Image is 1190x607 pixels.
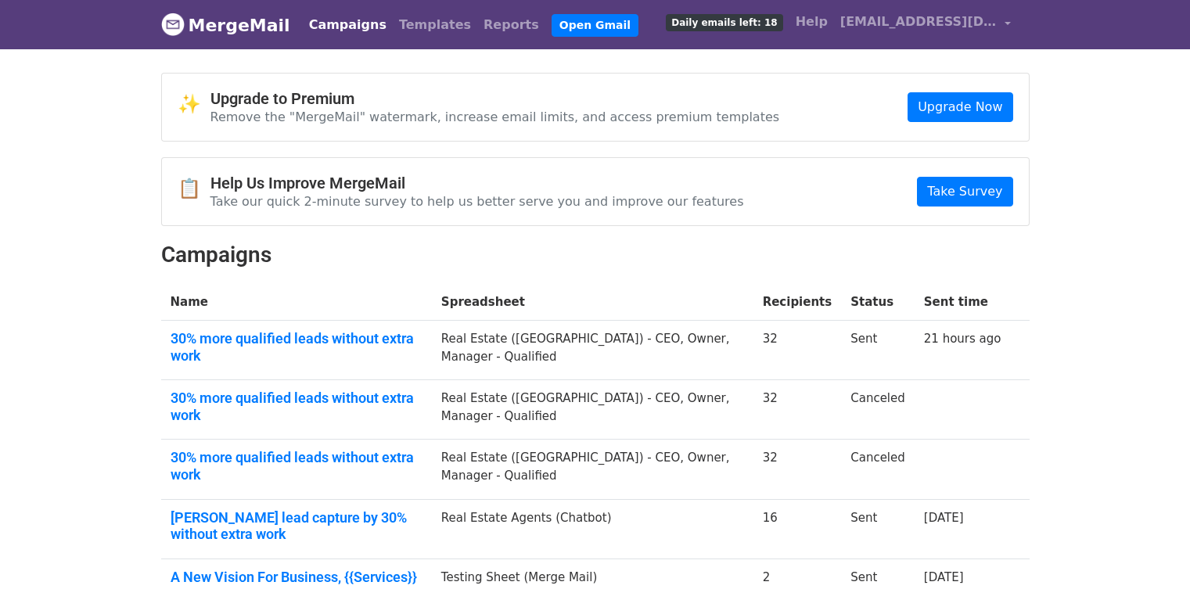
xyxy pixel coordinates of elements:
[178,93,210,116] span: ✨
[908,92,1012,122] a: Upgrade Now
[753,321,842,380] td: 32
[841,380,915,440] td: Canceled
[171,449,422,483] a: 30% more qualified leads without extra work
[161,9,290,41] a: MergeMail
[924,570,964,584] a: [DATE]
[840,13,997,31] span: [EMAIL_ADDRESS][DOMAIN_NAME]
[753,440,842,499] td: 32
[477,9,545,41] a: Reports
[915,284,1011,321] th: Sent time
[841,559,915,601] td: Sent
[161,13,185,36] img: MergeMail logo
[393,9,477,41] a: Templates
[210,193,744,210] p: Take our quick 2-minute survey to help us better serve you and improve our features
[210,174,744,192] h4: Help Us Improve MergeMail
[917,177,1012,207] a: Take Survey
[841,499,915,559] td: Sent
[178,178,210,200] span: 📋
[161,284,432,321] th: Name
[753,380,842,440] td: 32
[841,440,915,499] td: Canceled
[789,6,834,38] a: Help
[161,242,1030,268] h2: Campaigns
[432,440,753,499] td: Real Estate ([GEOGRAPHIC_DATA]) - CEO, Owner, Manager - Qualified
[834,6,1017,43] a: [EMAIL_ADDRESS][DOMAIN_NAME]
[432,284,753,321] th: Spreadsheet
[432,321,753,380] td: Real Estate ([GEOGRAPHIC_DATA]) - CEO, Owner, Manager - Qualified
[660,6,789,38] a: Daily emails left: 18
[753,284,842,321] th: Recipients
[171,390,422,423] a: 30% more qualified leads without extra work
[210,109,780,125] p: Remove the "MergeMail" watermark, increase email limits, and access premium templates
[171,569,422,586] a: A New Vision For Business, {{Services}}
[924,511,964,525] a: [DATE]
[432,499,753,559] td: Real Estate Agents (Chatbot)
[753,559,842,601] td: 2
[171,330,422,364] a: 30% more qualified leads without extra work
[753,499,842,559] td: 16
[841,321,915,380] td: Sent
[210,89,780,108] h4: Upgrade to Premium
[552,14,638,37] a: Open Gmail
[432,559,753,601] td: Testing Sheet (Merge Mail)
[666,14,782,31] span: Daily emails left: 18
[924,332,1001,346] a: 21 hours ago
[841,284,915,321] th: Status
[432,380,753,440] td: Real Estate ([GEOGRAPHIC_DATA]) - CEO, Owner, Manager - Qualified
[303,9,393,41] a: Campaigns
[171,509,422,543] a: [PERSON_NAME] lead capture by 30% without extra work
